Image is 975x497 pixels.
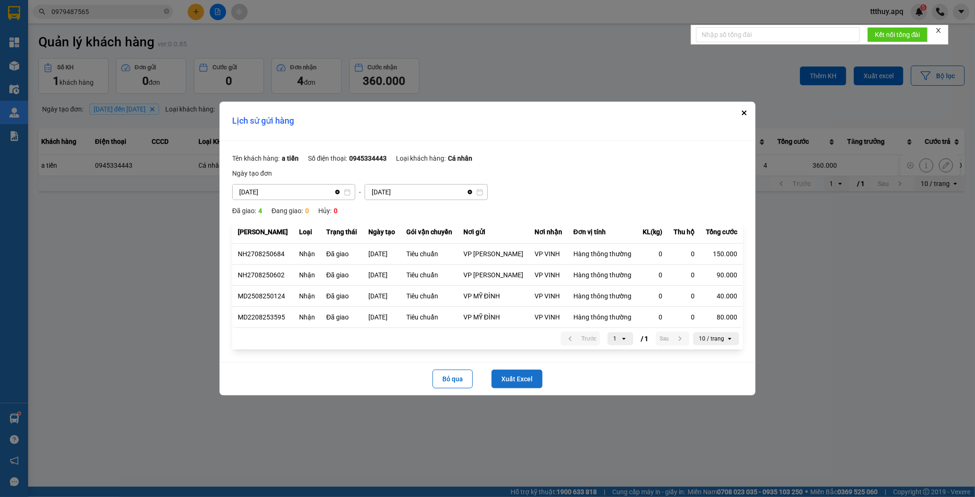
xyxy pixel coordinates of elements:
[643,291,662,301] div: 0
[739,107,750,119] button: Close
[573,249,631,259] div: Hàng thông thường
[643,312,662,322] div: 0
[674,270,695,280] div: 0
[406,291,452,301] div: Tiêu chuẩn
[448,155,472,162] span: Cá nhân
[406,249,452,259] div: Tiêu chuẩn
[535,270,562,280] div: VP VINH
[233,185,331,200] input: Select a date.
[706,249,737,259] div: 150.000
[326,312,357,322] div: Đã giao
[238,249,288,259] div: NH2708250684
[573,312,631,322] div: Hàng thông thường
[535,312,562,322] div: VP VINH
[368,312,395,322] div: [DATE]
[299,291,315,301] div: Nhận
[232,221,293,244] th: [PERSON_NAME]
[349,155,387,162] span: 0945334443
[467,189,473,195] svg: Clear value
[365,185,464,200] input: Select a date.
[875,30,920,40] span: Kết nối tổng đài
[535,291,562,301] div: VP VINH
[238,312,288,322] div: MD2208253595
[299,270,315,280] div: Nhận
[726,335,733,342] svg: open
[293,221,321,244] th: Loại
[363,221,401,244] th: Ngày tạo
[656,332,689,346] button: next page. current page 1 / 1
[674,312,695,322] div: 0
[458,221,529,244] th: Nơi gửi
[305,207,309,215] span: 0
[227,109,300,133] div: Lịch sử gửi hàng
[334,189,341,195] svg: Clear value
[700,221,743,244] th: Tổng cước
[406,312,452,322] div: Tiêu chuẩn
[334,207,337,215] span: 0
[238,291,288,301] div: MD2508250124
[232,207,258,215] span: Đã giao
[491,370,542,388] button: Xuất Excel
[326,249,357,259] div: Đã giao
[318,207,334,215] span: Hủy
[401,221,458,244] th: Gói vận chuyển
[620,335,628,342] svg: open
[935,27,942,34] span: close
[568,221,637,244] th: Đơn vị tính
[674,291,695,301] div: 0
[299,249,315,259] div: Nhận
[258,207,262,215] span: 4
[368,249,395,259] div: [DATE]
[706,291,737,301] div: 40.000
[643,249,662,259] div: 0
[643,270,662,280] div: 0
[535,249,562,259] div: VP VINH
[668,221,700,244] th: Thu hộ
[271,207,305,215] span: Đang giao
[696,27,860,42] input: Nhập số tổng đài
[232,168,743,178] div: Ngày tạo đơn
[529,221,568,244] th: Nơi nhận
[463,291,523,301] div: VP MỸ ĐÌNH
[706,312,737,322] div: 80.000
[699,334,724,343] div: 10 / trang
[573,270,631,280] div: Hàng thông thường
[463,270,523,280] div: VP [PERSON_NAME]
[463,312,523,322] div: VP MỸ ĐÌNH
[613,334,616,343] div: 1
[238,270,288,280] div: NH2708250602
[308,155,349,162] span: Số điện thoại
[706,270,737,280] div: 90.000
[282,155,299,162] span: a tiến
[326,291,357,301] div: Đã giao
[406,270,452,280] div: Tiêu chuẩn
[220,102,755,395] div: dialog
[368,291,395,301] div: [DATE]
[867,27,928,42] button: Kết nối tổng đài
[674,249,695,259] div: 0
[299,312,315,322] div: Nhận
[368,270,395,280] div: [DATE]
[321,221,363,244] th: Trạng thái
[359,187,361,197] span: -
[463,249,523,259] div: VP [PERSON_NAME]
[725,334,726,343] input: Selected 10 / trang.
[232,155,282,162] span: Tên khách hàng
[573,291,631,301] div: Hàng thông thường
[637,221,668,244] th: KL(kg)
[641,333,648,344] span: / 1
[561,332,600,346] button: previous page. current page 1 / 1
[433,370,473,388] button: Bỏ qua
[326,270,357,280] div: Đã giao
[396,155,448,162] span: Loại khách hàng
